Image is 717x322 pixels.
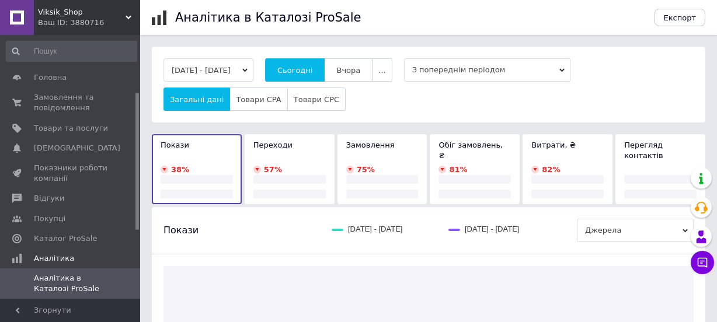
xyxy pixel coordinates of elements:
[577,219,694,242] span: Джерела
[691,251,714,274] button: Чат з покупцем
[171,165,189,174] span: 38 %
[236,95,281,104] span: Товари CPA
[163,224,199,237] span: Покази
[277,66,313,75] span: Сьогодні
[163,58,253,82] button: [DATE] - [DATE]
[346,141,395,149] span: Замовлення
[161,141,189,149] span: Покази
[531,141,576,149] span: Витрати, ₴
[264,165,282,174] span: 57 %
[357,165,375,174] span: 75 %
[34,92,108,113] span: Замовлення та повідомлення
[175,10,361,24] h1: Аналітика в Каталозі ProSale
[449,165,467,174] span: 81 %
[336,66,360,75] span: Вчора
[38,17,140,28] div: Ваш ID: 3880716
[294,95,339,104] span: Товари CPC
[34,72,67,83] span: Головна
[34,123,108,134] span: Товари та послуги
[404,58,570,82] span: З попереднім періодом
[542,165,560,174] span: 82 %
[34,143,120,153] span: [DEMOGRAPHIC_DATA]
[170,95,224,104] span: Загальні дані
[378,66,385,75] span: ...
[34,193,64,204] span: Відгуки
[265,58,325,82] button: Сьогодні
[163,87,230,111] button: Загальні дані
[229,87,287,111] button: Товари CPA
[6,41,137,62] input: Пошук
[34,213,65,224] span: Покупці
[372,58,392,82] button: ...
[34,163,108,184] span: Показники роботи компанії
[253,141,293,149] span: Переходи
[34,273,108,294] span: Аналітика в Каталозі ProSale
[34,233,97,244] span: Каталог ProSale
[324,58,373,82] button: Вчора
[664,13,697,22] span: Експорт
[287,87,346,111] button: Товари CPC
[438,141,503,160] span: Обіг замовлень, ₴
[38,7,126,17] span: Viksik_Shop
[655,9,706,26] button: Експорт
[34,253,74,264] span: Аналітика
[624,141,663,160] span: Перегляд контактів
